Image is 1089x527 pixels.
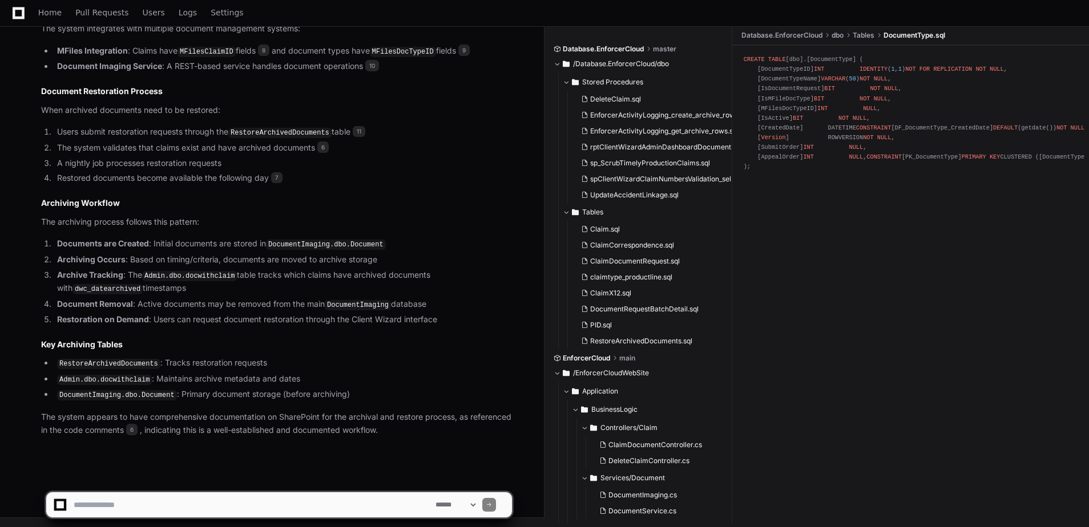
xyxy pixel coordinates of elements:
[41,339,512,350] h2: Key Archiving Tables
[1071,124,1085,131] span: NULL
[600,423,658,432] span: Controllers/Claim
[866,154,902,161] span: CONSTRAINT
[41,22,512,35] p: The system integrates with multiple document management systems:
[814,66,824,73] span: INT
[590,95,641,104] span: DeleteClaim.sql
[590,241,674,250] span: ClaimCorrespondence.sql
[590,289,631,298] span: ClaimX12.sql
[126,424,138,435] span: 6
[57,254,126,264] strong: Archiving Occurs
[590,111,749,120] span: EnforcerActivityLogging_create_archive_rows.sql
[793,115,803,121] span: BIT
[41,216,512,229] p: The archiving process follows this pattern:
[178,47,236,57] code: MFilesClaimID
[877,134,892,141] span: NULL
[211,9,243,16] span: Settings
[741,31,822,40] span: Database.EnforcerCloud
[590,421,597,435] svg: Directory
[54,237,512,251] li: : Initial documents are stored in
[874,95,888,102] span: NULL
[563,44,644,54] span: Database.EnforcerCloud
[581,403,588,416] svg: Directory
[849,76,856,83] span: 50
[591,405,638,414] span: BusinessLogic
[576,285,726,301] button: ClaimX12.sql
[54,372,512,386] li: : Maintains archive metadata and dates
[54,253,512,266] li: : Based on timing/criteria, documents are moved to archive storage
[863,105,877,112] span: NULL
[1056,124,1067,131] span: NOT
[863,134,873,141] span: NOT
[595,453,717,469] button: DeleteClaimController.cs
[990,66,1004,73] span: NULL
[57,238,149,248] strong: Documents are Created
[962,154,1001,161] span: PRIMARY KEY
[608,440,702,449] span: ClaimDocumentController.cs
[590,143,805,152] span: rptClientWizardAdminDashboardDocumentRestorePending_sel.sql
[353,126,365,137] span: 11
[590,190,679,200] span: UpdateAccidentLinkage.sql
[142,271,237,281] code: Admin.dbo.docwithclaim
[590,257,680,266] span: ClaimDocumentRequest.sql
[57,390,177,400] code: DocumentImaging.dbo.Document
[933,66,972,73] span: REPLICATION
[576,237,726,253] button: ClaimCorrespondence.sql
[576,155,735,171] button: sp_ScrubTimelyProductionClaims.sql
[891,66,894,73] span: 1
[860,76,870,83] span: NOT
[266,240,386,250] code: DocumentImaging.dbo.Document
[41,104,512,117] p: When archived documents need to be restored:
[581,469,724,487] button: Services/Document
[572,384,579,398] svg: Directory
[576,221,726,237] button: Claim.sql
[576,187,735,203] button: UpdateAccidentLinkage.sql
[975,66,986,73] span: NOT
[993,124,1018,131] span: DEFAULT
[744,56,765,63] span: CREATE
[563,57,570,71] svg: Directory
[41,197,512,209] h2: Archiving Workflow
[576,301,726,317] button: DocumentRequestBatchDetail.sql
[581,419,724,437] button: Controllers/Claim
[590,127,739,136] span: EnforcerActivityLogging_get_archive_rows.sql
[57,61,162,71] strong: Document Imaging Service
[576,171,735,187] button: spClientWizardClaimNumbersValidation_sel.sql
[814,95,824,102] span: BIT
[803,144,813,151] span: INT
[590,471,597,485] svg: Directory
[57,299,133,309] strong: Document Removal
[582,387,618,396] span: Application
[54,356,512,370] li: : Tracks restoration requests
[768,56,786,63] span: TABLE
[365,60,379,71] span: 10
[619,354,635,363] span: main
[919,66,930,73] span: FOR
[898,66,902,73] span: 1
[271,172,283,184] span: 7
[576,333,726,349] button: RestoreArchivedDocuments.sql
[824,86,834,92] span: BIT
[57,359,160,369] code: RestoreArchivedDocuments
[572,400,724,419] button: BusinessLogic
[853,31,874,40] span: Tables
[803,154,813,161] span: INT
[860,95,870,102] span: NOT
[563,354,610,363] span: EnforcerCloud
[54,298,512,311] li: : Active documents may be removed from the main database
[761,134,785,141] span: Version
[849,154,863,161] span: NULL
[572,205,579,219] svg: Directory
[75,9,128,16] span: Pull Requests
[370,47,436,57] code: MFilesDocTypeID
[317,141,329,153] span: 6
[576,139,735,155] button: rptClientWizardAdminDashboardDocumentRestorePending_sel.sql
[653,44,676,54] span: master
[325,300,391,310] code: DocumentImaging
[870,86,880,92] span: NOT
[57,375,152,385] code: Admin.dbo.docwithclaim
[258,44,269,56] span: 8
[458,44,470,56] span: 9
[832,31,844,40] span: dbo
[72,284,143,294] code: dwc_datearchived
[563,366,570,380] svg: Directory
